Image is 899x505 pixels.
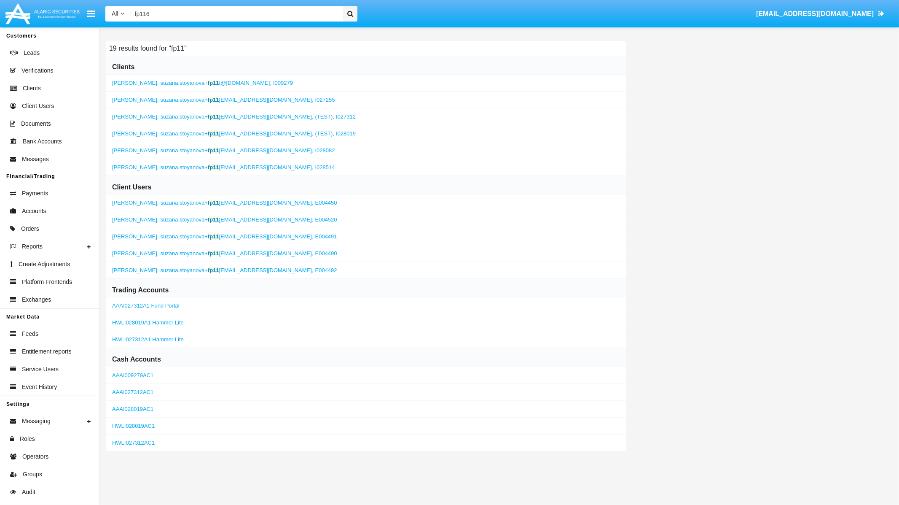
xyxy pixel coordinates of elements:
[208,250,219,257] b: fp11
[112,406,153,412] a: AAAI028019AC1
[112,130,157,137] span: [PERSON_NAME]
[131,6,340,22] input: Search
[161,147,314,154] span: suzana.stoyanova+ [EMAIL_ADDRESS][DOMAIN_NAME],
[112,200,337,206] a: ,
[112,336,184,343] a: HWLI027312A1 Hammer Lite
[22,347,72,356] span: Entitlement reports
[112,147,335,154] a: ,
[315,97,335,103] span: I027255
[23,137,62,146] span: Bank Accounts
[315,250,337,257] span: E004490
[112,164,335,170] a: ,
[21,224,39,233] span: Orders
[22,242,43,251] span: Reports
[22,452,48,461] span: Operators
[315,233,337,240] span: E004491
[20,435,35,443] span: Roles
[112,147,157,154] span: [PERSON_NAME]
[21,66,53,75] span: Verifications
[22,365,59,374] span: Service Users
[161,164,314,170] span: suzana.stoyanova+ [EMAIL_ADDRESS][DOMAIN_NAME],
[106,41,190,56] h6: 19 results found for "fp11"
[22,417,51,426] span: Messaging
[105,9,131,18] a: All
[112,80,293,86] a: ,
[24,49,40,57] span: Leads
[22,155,49,164] span: Messages
[161,113,314,120] span: suzana.stoyanova+ [EMAIL_ADDRESS][DOMAIN_NAME],
[23,84,41,93] span: Clients
[315,147,335,154] span: I028082
[112,440,155,446] a: HWLI027312AC1
[112,267,157,273] span: [PERSON_NAME]
[112,286,169,295] h6: Trading Accounts
[208,130,219,137] b: fp11
[756,10,874,17] span: [EMAIL_ADDRESS][DOMAIN_NAME]
[112,80,157,86] span: [PERSON_NAME]
[161,130,314,137] span: suzana.stoyanova+ [EMAIL_ADDRESS][DOMAIN_NAME],
[112,233,337,240] a: ,
[161,97,314,103] span: suzana.stoyanova+ [EMAIL_ADDRESS][DOMAIN_NAME],
[336,113,356,120] span: I027312
[22,295,51,304] span: Exchanges
[208,80,219,86] b: fp11
[336,130,356,137] span: I028019
[112,423,155,429] a: HWLI028019AC1
[208,200,219,206] b: fp11
[208,267,219,273] b: fp11
[112,10,118,17] span: All
[315,164,335,170] span: I028514
[161,80,272,86] span: suzana.stoyanova+ t@[DOMAIN_NAME],
[112,319,184,326] a: HWLI028019A1 Hammer Lite
[112,200,157,206] span: [PERSON_NAME]
[112,250,157,257] span: [PERSON_NAME]
[21,119,51,128] span: Documents
[4,1,81,26] img: Logo image
[161,200,314,206] span: suzana.stoyanova+ [EMAIL_ADDRESS][DOMAIN_NAME],
[112,130,356,137] a: ,
[22,207,46,216] span: Accounts
[22,278,72,286] span: Platform Frontends
[208,164,219,170] b: fp11
[112,62,134,72] h6: Clients
[161,216,314,223] span: suzana.stoyanova+ [EMAIL_ADDRESS][DOMAIN_NAME],
[208,113,219,120] b: fp11
[22,329,38,338] span: Feeds
[112,97,157,103] span: [PERSON_NAME]
[112,355,161,364] h6: Cash Accounts
[752,2,888,26] a: [EMAIL_ADDRESS][DOMAIN_NAME]
[208,147,219,154] b: fp11
[161,250,314,257] span: suzana.stoyanova+ [EMAIL_ADDRESS][DOMAIN_NAME],
[23,470,42,479] span: Groups
[112,233,157,240] span: [PERSON_NAME]
[208,233,219,240] b: fp11
[315,200,337,206] span: E004450
[22,488,35,497] span: Audit
[112,372,153,378] a: AAAI009279AC1
[315,113,335,120] span: (TEST),
[112,389,153,395] a: AAAI027312AC1
[112,113,157,120] span: [PERSON_NAME]
[22,189,48,198] span: Payments
[161,267,314,273] span: suzana.stoyanova+ [EMAIL_ADDRESS][DOMAIN_NAME],
[112,183,151,192] h6: Client Users
[112,97,335,103] a: ,
[112,216,157,223] span: [PERSON_NAME]
[315,267,337,273] span: E004492
[161,233,314,240] span: suzana.stoyanova+ [EMAIL_ADDRESS][DOMAIN_NAME],
[112,302,180,309] a: AAAI027312A1 Fund Portal
[112,267,337,273] a: ,
[315,216,337,223] span: E004520
[22,383,57,392] span: Event History
[208,216,219,223] b: fp11
[112,113,356,120] a: ,
[315,130,335,137] span: (TEST),
[22,102,54,111] span: Client Users
[112,164,157,170] span: [PERSON_NAME]
[208,97,219,103] b: fp11
[19,260,70,269] span: Create Adjustments
[112,250,337,257] a: ,
[273,80,293,86] span: I009279
[112,216,337,223] a: ,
